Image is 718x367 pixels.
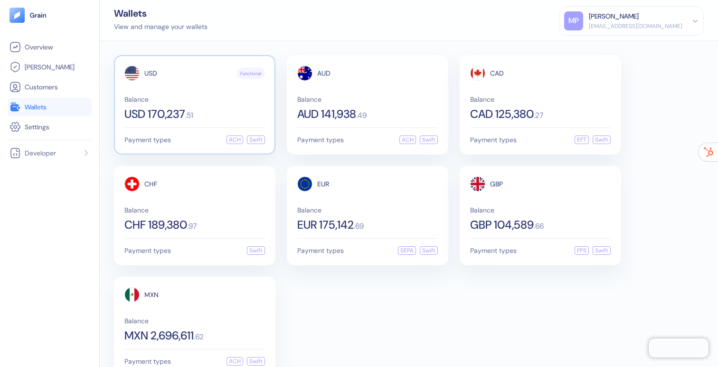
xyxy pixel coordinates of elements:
span: CAD [490,70,504,77]
span: MXN [144,291,159,298]
iframe: Chatra live chat [649,338,709,357]
span: Payment types [124,247,171,254]
span: Balance [124,96,265,103]
span: . 49 [356,112,367,119]
span: . 69 [354,222,364,230]
span: EUR 175,142 [297,219,354,231]
span: Payment types [297,247,344,254]
div: ACH [227,357,243,366]
div: SEPA [398,246,416,255]
span: . 62 [194,333,204,341]
span: Payment types [470,247,517,254]
a: Overview [9,41,90,53]
span: Developer [25,148,56,158]
a: [PERSON_NAME] [9,61,90,73]
span: AUD [317,70,331,77]
span: Customers [25,82,58,92]
div: Swift [247,135,265,144]
span: Balance [297,207,438,213]
a: Settings [9,121,90,133]
span: GBP 104,589 [470,219,534,231]
span: USD 170,237 [124,108,185,120]
span: Payment types [470,136,517,143]
span: Settings [25,122,49,132]
span: Functional [240,70,261,77]
span: CAD 125,380 [470,108,534,120]
div: Wallets [114,9,208,18]
span: Balance [124,318,265,324]
span: CHF 189,380 [124,219,187,231]
div: Swift [593,135,611,144]
a: Customers [9,81,90,93]
img: logo [29,12,47,19]
div: FPS [575,246,589,255]
div: EFT [575,135,589,144]
div: Swift [420,135,438,144]
div: [EMAIL_ADDRESS][DOMAIN_NAME] [589,22,682,30]
span: Balance [470,96,611,103]
span: Payment types [124,136,171,143]
span: . 51 [185,112,193,119]
div: ACH [227,135,243,144]
div: View and manage your wallets [114,22,208,32]
div: Swift [247,357,265,366]
span: Balance [297,96,438,103]
div: MP [564,11,583,30]
span: Balance [124,207,265,213]
span: CHF [144,181,157,187]
span: MXN 2,696,611 [124,330,194,341]
span: EUR [317,181,329,187]
span: Overview [25,42,53,52]
span: [PERSON_NAME] [25,62,75,72]
a: Wallets [9,101,90,113]
span: AUD 141,938 [297,108,356,120]
img: logo-tablet-V2.svg [9,8,25,23]
div: Swift [420,246,438,255]
span: Payment types [124,358,171,365]
span: Wallets [25,102,47,112]
div: Swift [593,246,611,255]
span: GBP [490,181,503,187]
span: USD [144,70,157,77]
div: ACH [399,135,416,144]
span: . 27 [534,112,543,119]
div: [PERSON_NAME] [589,11,639,21]
span: Balance [470,207,611,213]
span: Payment types [297,136,344,143]
div: Swift [247,246,265,255]
span: . 66 [534,222,544,230]
span: . 97 [187,222,197,230]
